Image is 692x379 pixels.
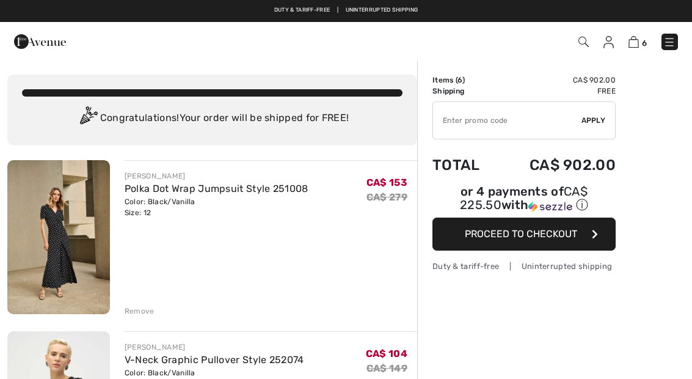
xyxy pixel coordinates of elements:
[432,218,616,251] button: Proceed to Checkout
[581,115,606,126] span: Apply
[432,260,616,272] div: Duty & tariff-free | Uninterrupted shipping
[628,34,647,49] a: 6
[125,354,304,366] a: V-Neck Graphic Pullover Style 252074
[366,191,407,203] s: CA$ 279
[457,76,462,84] span: 6
[497,144,616,186] td: CA$ 902.00
[125,171,308,182] div: [PERSON_NAME]
[125,306,155,317] div: Remove
[432,75,497,86] td: Items ( )
[366,362,407,374] s: CA$ 149
[497,86,616,97] td: Free
[432,186,616,218] div: or 4 payments ofCA$ 225.50withSezzle Click to learn more about Sezzle
[642,39,647,48] span: 6
[14,29,66,54] img: 1ère Avenue
[366,177,407,188] span: CA$ 153
[76,106,100,131] img: Congratulation2.svg
[432,186,616,213] div: or 4 payments of with
[628,36,639,48] img: Shopping Bag
[7,160,110,314] img: Polka Dot Wrap Jumpsuit Style 251008
[465,228,577,240] span: Proceed to Checkout
[432,144,497,186] td: Total
[663,36,676,48] img: Menu
[14,35,66,46] a: 1ère Avenue
[366,348,407,359] span: CA$ 104
[433,102,581,139] input: Promo code
[432,86,497,97] td: Shipping
[385,6,426,15] a: Free Returns
[266,6,368,15] a: Free shipping on orders over $99
[460,184,588,212] span: CA$ 225.50
[125,196,308,218] div: Color: Black/Vanilla Size: 12
[125,183,308,194] a: Polka Dot Wrap Jumpsuit Style 251008
[22,106,402,131] div: Congratulations! Your order will be shipped for FREE!
[578,37,589,47] img: Search
[528,201,572,212] img: Sezzle
[125,342,304,353] div: [PERSON_NAME]
[603,36,614,48] img: My Info
[376,6,377,15] span: |
[497,75,616,86] td: CA$ 902.00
